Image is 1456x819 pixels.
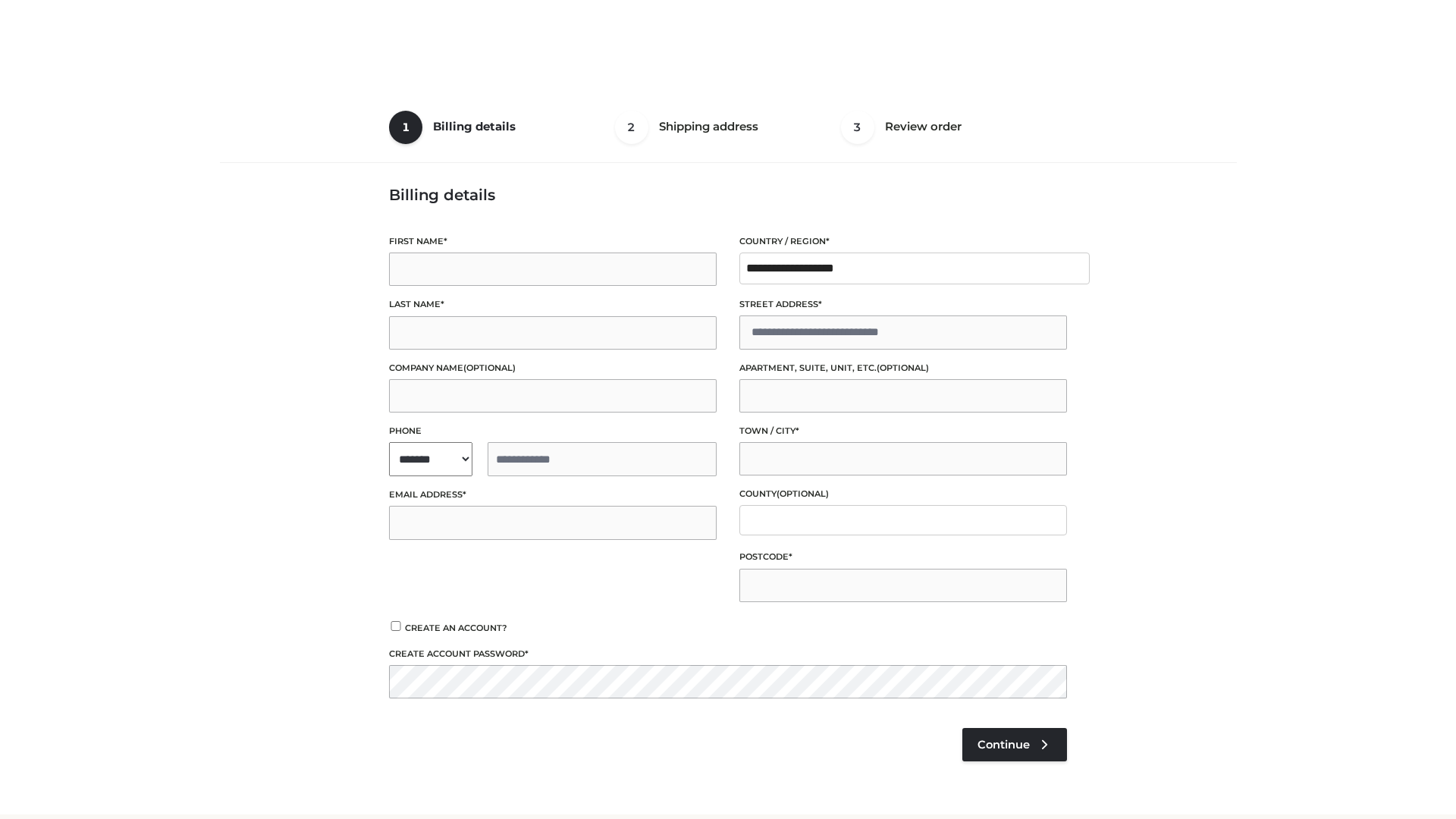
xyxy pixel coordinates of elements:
a: Continue [962,728,1067,761]
label: Postcode [739,550,1067,564]
label: Street address [739,297,1067,312]
span: 3 [841,111,874,144]
label: Email address [389,488,717,502]
h3: Billing details [389,186,1067,204]
span: (optional) [777,488,829,499]
label: County [739,487,1067,501]
span: Billing details [433,119,516,133]
span: 2 [615,111,648,144]
input: Create an account? [389,621,403,631]
span: Shipping address [659,119,758,133]
label: Create account password [389,647,1067,661]
span: (optional) [463,362,516,373]
label: Town / City [739,424,1067,438]
span: (optional) [877,362,929,373]
label: Last name [389,297,717,312]
label: Country / Region [739,234,1067,249]
span: Create an account? [405,623,507,633]
label: Phone [389,424,717,438]
span: Continue [977,738,1030,752]
span: Review order [885,119,962,133]
label: Apartment, suite, unit, etc. [739,361,1067,375]
label: First name [389,234,717,249]
label: Company name [389,361,717,375]
span: 1 [389,111,422,144]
